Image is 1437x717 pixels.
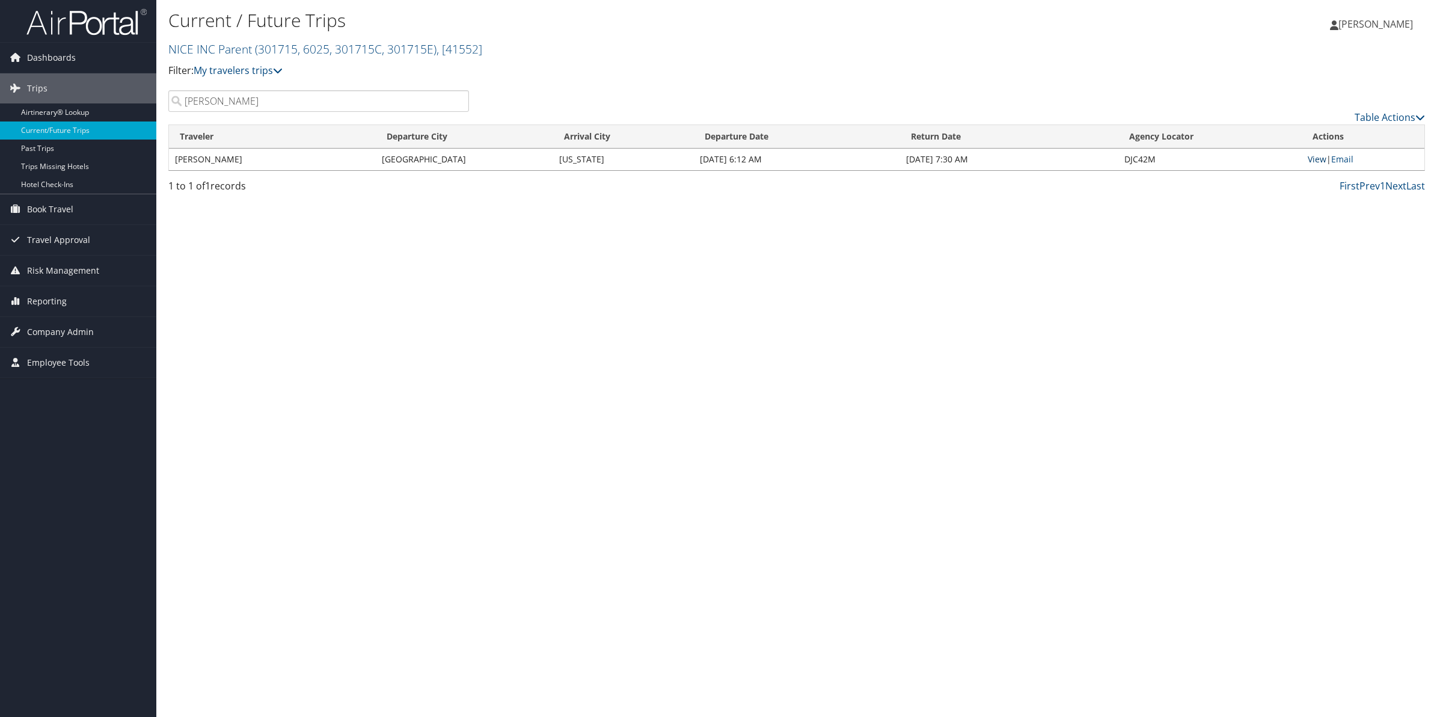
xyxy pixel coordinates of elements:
a: My travelers trips [194,64,283,77]
th: Traveler: activate to sort column ascending [169,125,376,149]
span: Reporting [27,286,67,316]
a: [PERSON_NAME] [1330,6,1425,42]
span: , [ 41552 ] [437,41,482,57]
a: First [1340,179,1359,192]
span: Book Travel [27,194,73,224]
td: [DATE] 6:12 AM [694,149,900,170]
span: Travel Approval [27,225,90,255]
a: Table Actions [1355,111,1425,124]
td: DJC42M [1118,149,1302,170]
a: Next [1385,179,1406,192]
span: Employee Tools [27,348,90,378]
td: [GEOGRAPHIC_DATA] [376,149,553,170]
a: NICE INC Parent [168,41,482,57]
th: Agency Locator: activate to sort column ascending [1118,125,1302,149]
a: Email [1331,153,1353,165]
span: Dashboards [27,43,76,73]
a: Last [1406,179,1425,192]
td: [DATE] 7:30 AM [900,149,1118,170]
th: Actions [1302,125,1424,149]
span: Trips [27,73,47,103]
td: | [1302,149,1424,170]
th: Departure Date: activate to sort column descending [694,125,900,149]
th: Departure City: activate to sort column ascending [376,125,553,149]
th: Arrival City: activate to sort column ascending [553,125,694,149]
h1: Current / Future Trips [168,8,1006,33]
a: View [1308,153,1326,165]
span: Company Admin [27,317,94,347]
input: Search Traveler or Arrival City [168,90,469,112]
th: Return Date: activate to sort column ascending [900,125,1118,149]
img: airportal-logo.png [26,8,147,36]
div: 1 to 1 of records [168,179,469,199]
a: Prev [1359,179,1380,192]
span: Risk Management [27,256,99,286]
span: ( 301715, 6025, 301715C, 301715E ) [255,41,437,57]
span: 1 [205,179,210,192]
p: Filter: [168,63,1006,79]
span: [PERSON_NAME] [1338,17,1413,31]
td: [US_STATE] [553,149,694,170]
td: [PERSON_NAME] [169,149,376,170]
a: 1 [1380,179,1385,192]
